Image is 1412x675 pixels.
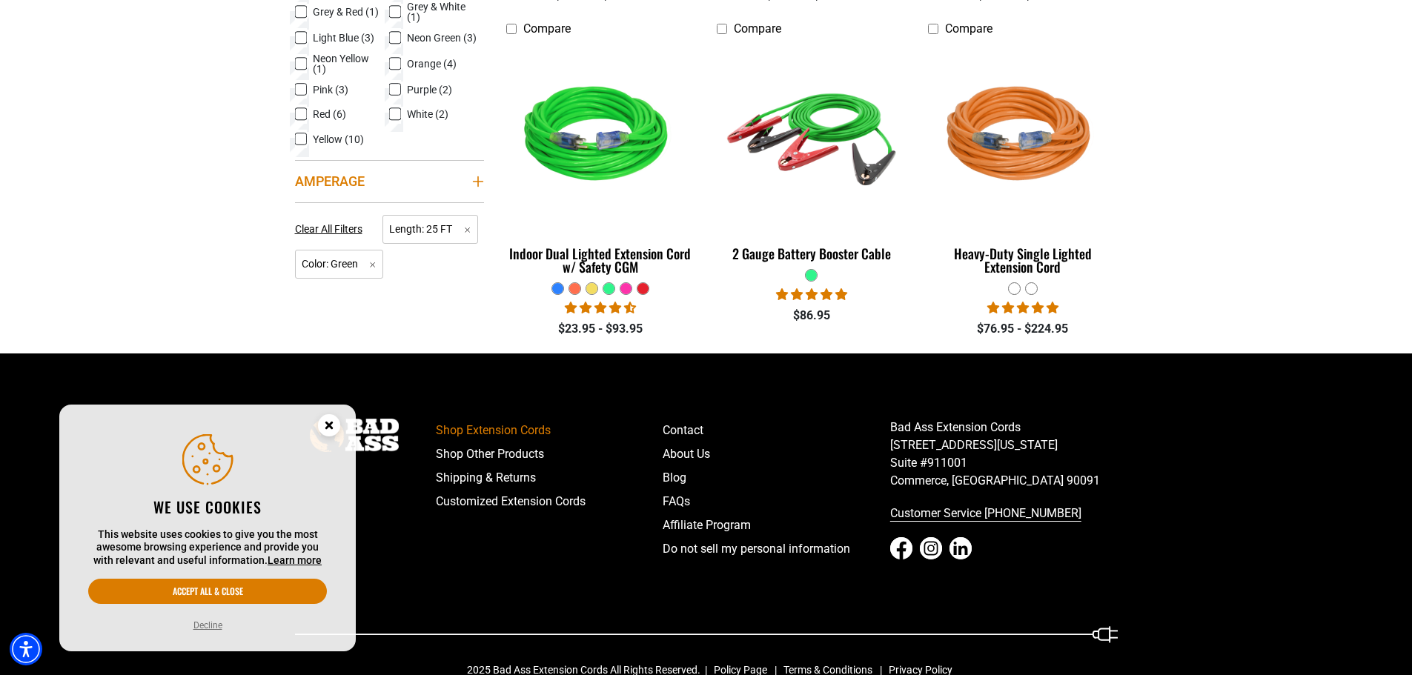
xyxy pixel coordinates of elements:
[506,247,695,273] div: Indoor Dual Lighted Extension Cord w/ Safety CGM
[506,44,695,282] a: green Indoor Dual Lighted Extension Cord w/ Safety CGM
[407,33,477,43] span: Neon Green (3)
[407,109,448,119] span: White (2)
[382,222,478,236] a: Length: 25 FT
[890,419,1118,490] p: Bad Ass Extension Cords [STREET_ADDRESS][US_STATE] Suite #911001 Commerce, [GEOGRAPHIC_DATA] 90091
[407,59,457,69] span: Orange (4)
[945,21,992,36] span: Compare
[949,537,972,559] a: LinkedIn - open in a new tab
[663,419,890,442] a: Contact
[88,579,327,604] button: Accept all & close
[890,502,1118,525] a: call 833-674-1699
[88,497,327,516] h2: We use cookies
[10,633,42,665] div: Accessibility Menu
[920,537,942,559] a: Instagram - open in a new tab
[506,320,695,338] div: $23.95 - $93.95
[718,50,905,221] img: green
[268,554,322,566] a: This website uses cookies to give you the most awesome browsing experience and provide you with r...
[663,442,890,466] a: About Us
[302,405,356,450] button: Close this option
[295,160,484,202] summary: Amperage
[663,537,890,561] a: Do not sell my personal information
[189,618,227,633] button: Decline
[436,442,663,466] a: Shop Other Products
[928,247,1117,273] div: Heavy-Duty Single Lighted Extension Cord
[313,53,384,74] span: Neon Yellow (1)
[295,223,362,235] span: Clear All Filters
[295,250,384,279] span: Color: Green
[295,173,365,190] span: Amperage
[523,21,571,36] span: Compare
[987,301,1058,315] span: 5.00 stars
[436,490,663,513] a: Customized Extension Cords
[407,84,452,95] span: Purple (2)
[436,466,663,490] a: Shipping & Returns
[295,222,368,237] a: Clear All Filters
[313,7,379,17] span: Grey & Red (1)
[928,44,1117,282] a: orange Heavy-Duty Single Lighted Extension Cord
[295,256,384,270] a: Color: Green
[565,301,636,315] span: 4.40 stars
[776,287,847,302] span: 5.00 stars
[717,247,906,260] div: 2 Gauge Battery Booster Cable
[663,490,890,513] a: FAQs
[507,50,694,221] img: green
[59,405,356,652] aside: Cookie Consent
[734,21,781,36] span: Compare
[407,1,478,22] span: Grey & White (1)
[663,513,890,537] a: Affiliate Program
[313,33,374,43] span: Light Blue (3)
[890,537,912,559] a: Facebook - open in a new tab
[382,215,478,244] span: Length: 25 FT
[717,307,906,325] div: $86.95
[929,50,1116,221] img: orange
[313,134,364,144] span: Yellow (10)
[88,528,327,568] p: This website uses cookies to give you the most awesome browsing experience and provide you with r...
[928,320,1117,338] div: $76.95 - $224.95
[436,419,663,442] a: Shop Extension Cords
[313,84,348,95] span: Pink (3)
[313,109,346,119] span: Red (6)
[717,44,906,269] a: green 2 Gauge Battery Booster Cable
[663,466,890,490] a: Blog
